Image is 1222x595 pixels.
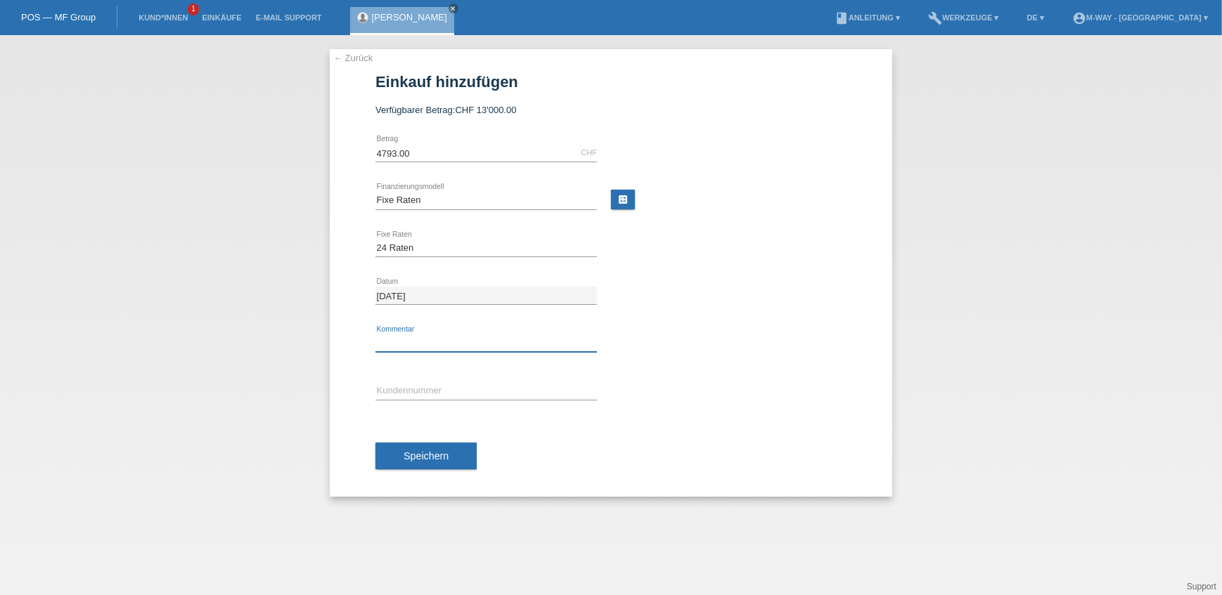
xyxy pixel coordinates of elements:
a: [PERSON_NAME] [372,12,447,22]
span: Speichern [404,450,449,462]
i: book [835,11,849,25]
a: bookAnleitung ▾ [828,13,907,22]
div: Verfügbarer Betrag: [375,105,847,115]
h1: Einkauf hinzufügen [375,73,847,91]
i: close [450,5,457,12]
a: close [449,4,458,13]
a: POS — MF Group [21,12,96,22]
div: CHF [581,148,597,157]
span: CHF 13'000.00 [455,105,516,115]
a: calculate [611,190,635,209]
span: 1 [188,4,199,15]
a: Einkäufe [195,13,248,22]
i: calculate [617,194,629,205]
a: Support [1187,582,1216,591]
a: account_circlem-way - [GEOGRAPHIC_DATA] ▾ [1065,13,1215,22]
i: account_circle [1072,11,1086,25]
a: Kund*innen [131,13,195,22]
i: build [928,11,942,25]
button: Speichern [375,443,477,469]
a: DE ▾ [1020,13,1051,22]
a: ← Zurück [333,53,373,63]
a: buildWerkzeuge ▾ [921,13,1006,22]
a: E-Mail Support [249,13,329,22]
